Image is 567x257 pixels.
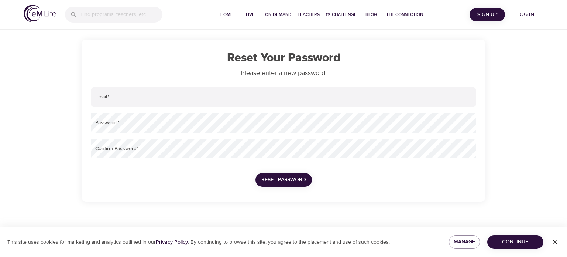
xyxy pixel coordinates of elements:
[80,7,162,23] input: Find programs, teachers, etc...
[455,237,474,247] span: Manage
[472,10,502,19] span: Sign Up
[470,8,505,21] button: Sign Up
[508,8,543,21] button: Log in
[261,175,306,185] span: Reset Password
[91,68,476,78] p: Please enter a new password.
[24,5,56,22] img: logo
[449,235,480,249] button: Manage
[386,11,423,18] span: The Connection
[493,237,537,247] span: Continue
[241,11,259,18] span: Live
[298,11,320,18] span: Teachers
[265,11,292,18] span: On-Demand
[91,51,476,65] h1: Reset Your Password
[326,11,357,18] span: 1% Challenge
[255,173,312,187] button: Reset Password
[218,11,236,18] span: Home
[511,10,540,19] span: Log in
[487,235,543,249] button: Continue
[156,239,188,246] a: Privacy Policy
[362,11,380,18] span: Blog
